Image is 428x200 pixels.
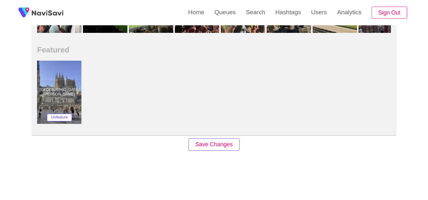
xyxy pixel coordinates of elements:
[372,7,407,19] button: Sign Out
[188,138,239,151] button: Save Changes
[47,114,72,121] button: Unfeature
[16,5,32,21] img: fireSpot
[32,9,63,16] img: fireSpot
[37,45,391,54] h2: Featured
[37,61,83,124] a: [GEOGRAPHIC_DATA][PERSON_NAME]Catedral de BurgosUnfeature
